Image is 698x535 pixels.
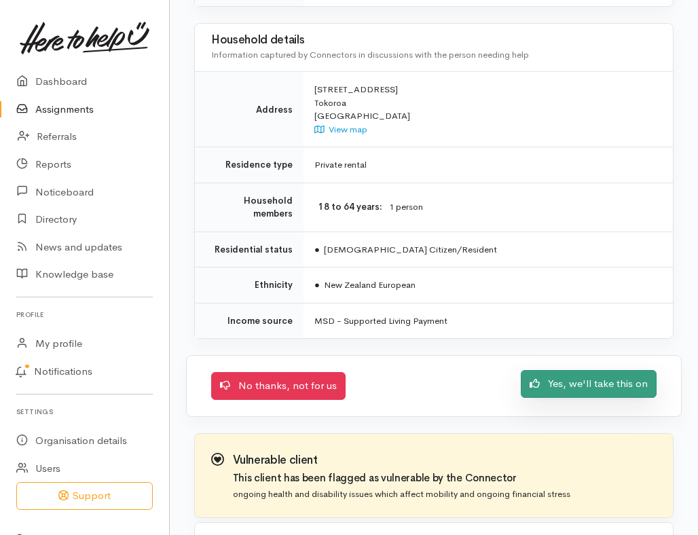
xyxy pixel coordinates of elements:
div: [STREET_ADDRESS] Tokoroa [GEOGRAPHIC_DATA] [314,83,657,136]
td: Residential status [195,232,304,267]
td: Residence type [195,147,304,183]
span: [DEMOGRAPHIC_DATA] Citizen/Resident [314,244,497,255]
h6: Settings [16,403,153,421]
p: ongoing health and disability issues which affect mobility and ongoing financial stress [233,487,570,501]
span: Information captured by Connectors in discussions with the person needing help [211,49,529,60]
h3: Household details [211,34,657,47]
h4: This client has been flagged as vulnerable by the Connector [233,473,570,484]
a: View map [314,124,367,135]
span: ● [314,244,320,255]
td: Address [195,72,304,147]
span: New Zealand European [314,279,416,291]
dd: 1 person [389,200,657,215]
a: Yes, we'll take this on [521,370,657,398]
button: Support [16,482,153,510]
span: ● [314,279,320,291]
dt: 18 to 64 years [314,200,382,214]
td: MSD - Supported Living Payment [304,303,673,338]
h6: Profile [16,306,153,324]
a: No thanks, not for us [211,372,346,400]
td: Household members [195,183,304,232]
td: Private rental [304,147,673,183]
h3: Vulnerable client [233,454,570,467]
td: Income source [195,303,304,338]
td: Ethnicity [195,267,304,303]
